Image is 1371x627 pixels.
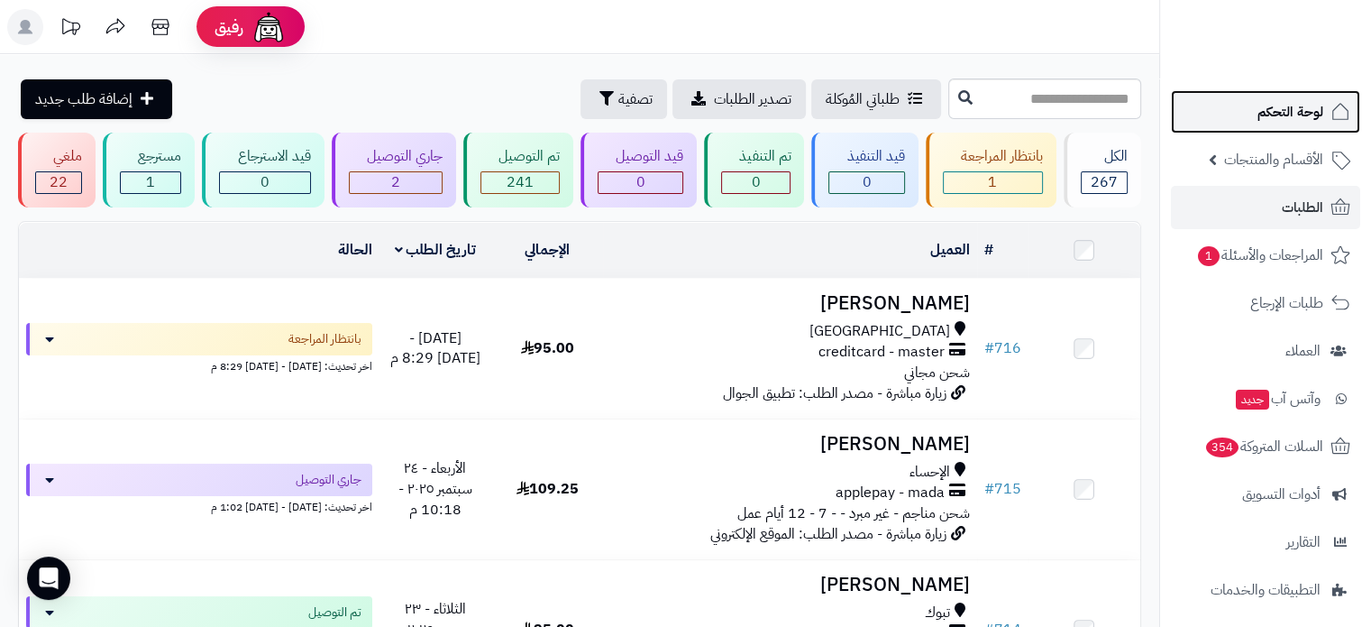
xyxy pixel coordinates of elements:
div: Open Intercom Messenger [27,557,70,600]
span: # [984,337,994,359]
span: 2 [391,171,400,193]
div: 0 [722,172,790,193]
span: العملاء [1285,338,1321,364]
div: قيد التوصيل [598,146,683,167]
span: أدوات التسويق [1242,482,1321,507]
h3: [PERSON_NAME] [610,575,969,595]
div: مسترجع [120,146,181,167]
span: 0 [862,171,871,193]
span: بانتظار المراجعة [288,330,361,348]
img: ai-face.png [251,9,287,45]
span: تبوك [925,603,950,623]
span: 354 [1206,438,1238,457]
div: بانتظار المراجعة [943,146,1043,167]
h3: [PERSON_NAME] [610,293,969,314]
div: 2 [350,172,442,193]
span: تصفية [618,88,653,110]
a: العميل [930,239,970,261]
span: زيارة مباشرة - مصدر الطلب: تطبيق الجوال [723,383,946,404]
a: الكل267 [1060,133,1145,207]
span: [DATE] - [DATE] 8:29 م [390,327,480,370]
a: التقارير [1171,521,1360,564]
a: المراجعات والأسئلة1 [1171,234,1360,277]
a: تاريخ الطلب [395,239,477,261]
div: قيد الاسترجاع [219,146,310,167]
button: تصفية [580,79,667,119]
div: تم التنفيذ [721,146,791,167]
a: الإجمالي [525,239,570,261]
span: applepay - mada [836,483,945,503]
a: تصدير الطلبات [672,79,806,119]
span: 241 [507,171,534,193]
span: 0 [260,171,270,193]
div: 0 [829,172,903,193]
div: ملغي [35,146,82,167]
span: وآتس آب [1234,386,1321,411]
a: بانتظار المراجعة 1 [922,133,1060,207]
div: 241 [481,172,559,193]
a: ملغي 22 [14,133,99,207]
span: السلات المتروكة [1204,434,1323,459]
div: جاري التوصيل [349,146,443,167]
a: تم التوصيل 241 [460,133,577,207]
div: اخر تحديث: [DATE] - [DATE] 1:02 م [26,496,372,515]
img: logo-2.png [1248,45,1354,83]
span: الأربعاء - ٢٤ سبتمبر ٢٠٢٥ - 10:18 م [398,457,472,521]
span: 1 [1198,246,1220,266]
a: تم التنفيذ 0 [700,133,808,207]
span: طلبات الإرجاع [1250,290,1323,316]
span: [GEOGRAPHIC_DATA] [809,321,950,342]
a: طلباتي المُوكلة [811,79,941,119]
span: طلباتي المُوكلة [826,88,900,110]
span: التقارير [1286,530,1321,555]
span: إضافة طلب جديد [35,88,133,110]
h3: [PERSON_NAME] [610,434,969,455]
a: # [984,239,993,261]
span: 1 [146,171,155,193]
div: 1 [944,172,1042,193]
span: زيارة مباشرة - مصدر الطلب: الموقع الإلكتروني [710,523,946,545]
div: اخر تحديث: [DATE] - [DATE] 8:29 م [26,355,372,374]
div: 0 [599,172,682,193]
div: 0 [220,172,309,193]
span: رفيق [215,16,243,38]
span: تم التوصيل [308,604,361,622]
span: جاري التوصيل [296,471,361,489]
span: التطبيقات والخدمات [1211,577,1321,603]
div: 1 [121,172,180,193]
a: مسترجع 1 [99,133,198,207]
a: الطلبات [1171,186,1360,229]
span: لوحة التحكم [1257,99,1323,124]
a: إضافة طلب جديد [21,79,172,119]
a: قيد الاسترجاع 0 [198,133,327,207]
a: لوحة التحكم [1171,90,1360,134]
a: #715 [984,478,1021,500]
div: قيد التنفيذ [828,146,904,167]
span: 22 [50,171,68,193]
div: الكل [1081,146,1128,167]
span: شحن مناجم - غير مبرد - - 7 - 12 أيام عمل [737,503,970,524]
a: السلات المتروكة354 [1171,425,1360,468]
span: جديد [1236,390,1269,410]
span: المراجعات والأسئلة [1196,243,1323,268]
span: creditcard - master [818,342,945,363]
a: العملاء [1171,329,1360,373]
span: تصدير الطلبات [714,88,791,110]
a: جاري التوصيل 2 [328,133,460,207]
a: أدوات التسويق [1171,473,1360,516]
span: شحن مجاني [904,362,970,383]
a: طلبات الإرجاع [1171,281,1360,325]
span: # [984,478,994,500]
a: الحالة [338,239,372,261]
a: التطبيقات والخدمات [1171,568,1360,612]
span: 109.25 [516,478,579,500]
span: الإحساء [909,462,950,483]
span: 0 [636,171,645,193]
span: 0 [752,171,761,193]
span: 1 [988,171,997,193]
span: الطلبات [1282,195,1323,220]
a: وآتس آبجديد [1171,377,1360,420]
a: تحديثات المنصة [48,9,93,50]
span: 267 [1091,171,1118,193]
span: الأقسام والمنتجات [1224,147,1323,172]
